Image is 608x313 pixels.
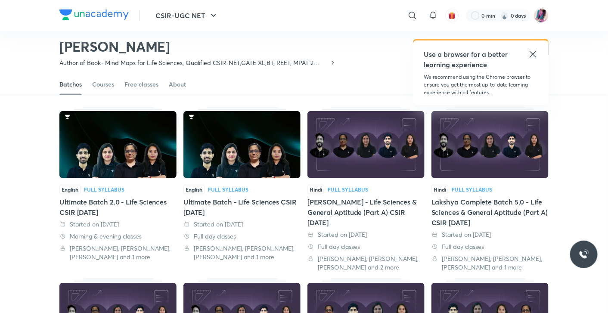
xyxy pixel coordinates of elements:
div: [PERSON_NAME] - Life Sciences & General Aptitude (Part A) CSIR [DATE] [307,197,425,228]
div: Started on 31 Aug 2025 [59,220,177,229]
img: streak [500,11,509,20]
div: Full day classes [183,232,301,241]
a: About [169,74,186,95]
div: Lakshya Complete Batch 5.0 - Life Sciences & General Aptitude (Part A) CSIR Jul'25 [431,107,549,272]
button: avatar [445,9,459,22]
div: Full Syllabus [452,187,492,192]
div: Yogesh Bishnoi, Neha Taneja, Neelam Verma and 1 more [59,244,177,261]
img: Company Logo [59,9,129,20]
span: Hindi [431,185,448,194]
div: Full day classes [431,242,549,251]
p: We recommend using the Chrome browser to ensure you get the most up-to-date learning experience w... [424,73,538,96]
p: Author of Book- Mind Maps for Life Sciences, Qualified CSIR-NET,GATE XL,BT, REET, MPAT 2 times Ra... [59,59,329,67]
div: Morning & evening classes [59,232,177,241]
span: Hindi [307,185,324,194]
div: Courses [92,80,114,89]
div: Full Syllabus [328,187,368,192]
div: Started on 7 May 2025 [431,230,549,239]
img: Thumbnail [183,111,301,178]
a: Free classes [124,74,158,95]
div: Batches [59,80,82,89]
div: Full day classes [307,242,425,251]
div: Started on 21 May 2025 [307,230,425,239]
div: Free classes [124,80,158,89]
div: Full Syllabus [208,187,248,192]
div: Ultimate Batch - Life Sciences CSIR [DATE] [183,197,301,217]
a: Company Logo [59,9,129,22]
div: Yogesh Bishnoi, Neha Taneja, Neelam Verma and 1 more [431,254,549,272]
h2: [PERSON_NAME] [59,38,336,55]
div: Yogesh Bishnoi, Neha Taneja, Neelam Verma and 1 more [183,244,301,261]
img: Thumbnail [431,111,549,178]
a: Batches [59,74,82,95]
img: archana singh [534,8,549,23]
h5: Use a browser for a better learning experience [424,49,509,70]
img: ttu [579,249,589,260]
div: Ultimate Batch 2.0 - Life Sciences CSIR Dec'25 [59,107,177,272]
span: English [59,185,81,194]
img: avatar [448,12,456,19]
div: Ultimate Batch 2.0 - Life Sciences CSIR [DATE] [59,197,177,217]
div: Lakshya Complete Batch 5.0 - Life Sciences & General Aptitude (Part A) CSIR [DATE] [431,197,549,228]
div: Full Syllabus [84,187,124,192]
div: Ultimate Batch - Life Sciences CSIR Dec'25 [183,107,301,272]
div: Aarambh Batch - Life Sciences & General Aptitude (Part A) CSIR Dec'25 [307,107,425,272]
div: Yogesh Bishnoi, Neha Taneja, Neelam Verma and 2 more [307,254,425,272]
button: CSIR-UGC NET [150,7,224,24]
a: Courses [92,74,114,95]
img: Thumbnail [59,111,177,178]
div: About [169,80,186,89]
div: Started on 31 Jul 2025 [183,220,301,229]
span: English [183,185,205,194]
img: Thumbnail [307,111,425,178]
